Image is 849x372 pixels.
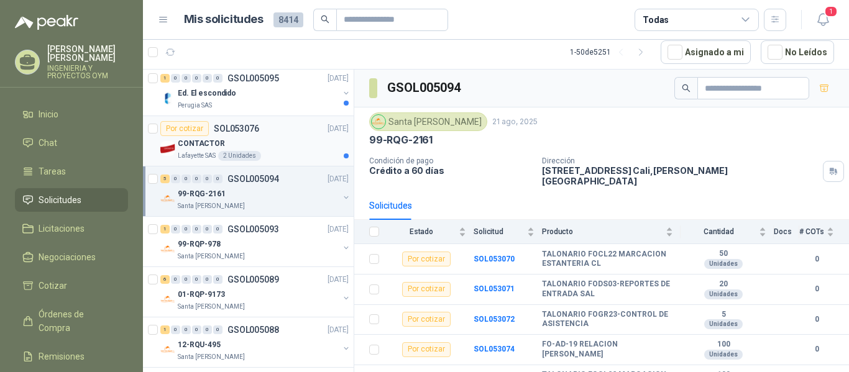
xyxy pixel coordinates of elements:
[402,342,451,357] div: Por cotizar
[824,6,838,17] span: 1
[15,245,128,269] a: Negociaciones
[402,252,451,266] div: Por cotizar
[181,225,191,234] div: 0
[160,171,351,211] a: 5 0 0 0 0 0 GSOL005094[DATE] Company Logo99-RQG-2161Santa [PERSON_NAME]
[160,325,170,334] div: 1
[15,131,128,155] a: Chat
[47,65,128,79] p: INGENIERIA Y PROYECTOS OYM
[178,289,225,301] p: 01-RQP-9173
[321,15,329,24] span: search
[178,138,225,150] p: CONTACTOR
[474,220,542,244] th: Solicitud
[181,74,191,83] div: 0
[369,199,412,212] div: Solicitudes
[39,107,58,121] span: Inicio
[227,275,279,284] p: GSOL005089
[542,227,663,236] span: Producto
[39,250,96,264] span: Negociaciones
[160,91,175,106] img: Company Logo
[227,74,279,83] p: GSOL005095
[542,165,818,186] p: [STREET_ADDRESS] Cali , [PERSON_NAME][GEOGRAPHIC_DATA]
[171,325,180,334] div: 0
[39,136,57,150] span: Chat
[178,302,245,312] p: Santa [PERSON_NAME]
[704,259,743,269] div: Unidades
[181,275,191,284] div: 0
[171,74,180,83] div: 0
[213,325,223,334] div: 0
[178,151,216,161] p: Lafayette SAS
[15,217,128,240] a: Licitaciones
[387,78,462,98] h3: GSOL005094
[15,274,128,297] a: Cotizar
[15,160,128,183] a: Tareas
[681,279,766,289] b: 20
[171,175,180,183] div: 0
[160,191,175,206] img: Company Logo
[203,175,212,183] div: 0
[492,116,538,128] p: 21 ago, 2025
[160,272,351,312] a: 6 0 0 0 0 0 GSOL005089[DATE] Company Logo01-RQP-9173Santa [PERSON_NAME]
[15,102,128,126] a: Inicio
[542,310,673,329] b: TALONARIO FOGR23-CONTROL DE ASISTENCIA
[328,123,349,135] p: [DATE]
[542,220,681,244] th: Producto
[474,345,515,353] b: SOL053074
[369,165,532,176] p: Crédito a 60 días
[681,227,756,236] span: Cantidad
[178,252,245,261] p: Santa [PERSON_NAME]
[799,314,834,325] b: 0
[192,225,201,234] div: 0
[474,227,525,236] span: Solicitud
[39,279,67,293] span: Cotizar
[213,275,223,284] div: 0
[171,225,180,234] div: 0
[542,250,673,269] b: TALONARIO FOCL22 MARCACION ESTANTERIA CL
[774,220,799,244] th: Docs
[39,350,85,363] span: Remisiones
[39,193,81,207] span: Solicitudes
[192,275,201,284] div: 0
[372,115,385,129] img: Company Logo
[160,71,351,111] a: 1 0 0 0 0 0 GSOL005095[DATE] Company LogoEd. El escondidoPerugia SAS
[15,188,128,212] a: Solicitudes
[474,284,515,293] a: SOL053071
[203,325,212,334] div: 0
[570,42,651,62] div: 1 - 50 de 5251
[160,275,170,284] div: 6
[15,302,128,340] a: Órdenes de Compra
[160,342,175,357] img: Company Logo
[799,220,849,244] th: # COTs
[181,175,191,183] div: 0
[192,74,201,83] div: 0
[799,253,834,265] b: 0
[213,74,223,83] div: 0
[812,9,834,31] button: 1
[160,222,351,261] a: 1 0 0 0 0 0 GSOL005093[DATE] Company Logo99-RQP-978Santa [PERSON_NAME]
[402,312,451,327] div: Por cotizar
[799,343,834,355] b: 0
[799,227,824,236] span: # COTs
[328,324,349,336] p: [DATE]
[328,73,349,84] p: [DATE]
[681,249,766,259] b: 50
[160,242,175,256] img: Company Logo
[704,350,743,360] div: Unidades
[227,175,279,183] p: GSOL005094
[160,121,209,136] div: Por cotizar
[704,289,743,299] div: Unidades
[681,310,766,320] b: 5
[474,315,515,324] a: SOL053072
[213,225,223,234] div: 0
[39,165,66,178] span: Tareas
[474,255,515,263] a: SOL053070
[214,124,259,133] p: SOL053076
[328,224,349,235] p: [DATE]
[203,74,212,83] div: 0
[213,175,223,183] div: 0
[218,151,261,161] div: 2 Unidades
[160,292,175,307] img: Company Logo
